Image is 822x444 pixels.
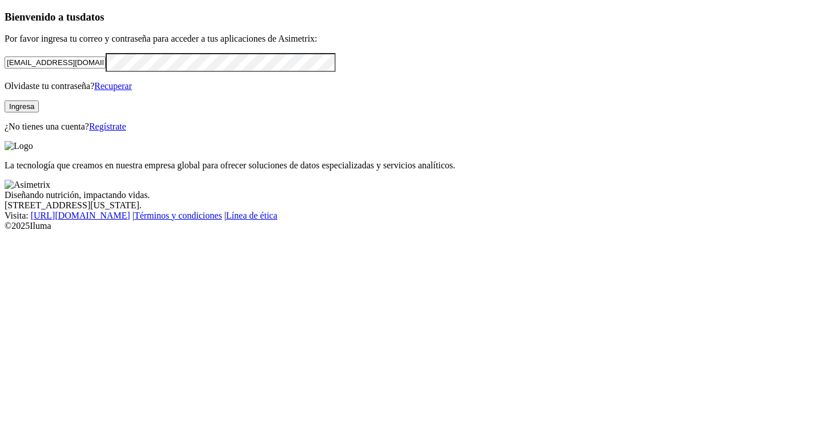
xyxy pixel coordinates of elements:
[5,56,106,68] input: Tu correo
[5,160,817,171] p: La tecnología que creamos en nuestra empresa global para ofrecer soluciones de datos especializad...
[5,141,33,151] img: Logo
[5,34,817,44] p: Por favor ingresa tu correo y contraseña para acceder a tus aplicaciones de Asimetrix:
[80,11,104,23] span: datos
[5,221,817,231] div: © 2025 Iluma
[5,180,50,190] img: Asimetrix
[226,211,277,220] a: Línea de ética
[31,211,130,220] a: [URL][DOMAIN_NAME]
[5,81,817,91] p: Olvidaste tu contraseña?
[5,122,817,132] p: ¿No tienes una cuenta?
[5,11,817,23] h3: Bienvenido a tus
[134,211,222,220] a: Términos y condiciones
[94,81,132,91] a: Recuperar
[89,122,126,131] a: Regístrate
[5,100,39,112] button: Ingresa
[5,211,817,221] div: Visita : | |
[5,200,817,211] div: [STREET_ADDRESS][US_STATE].
[5,190,817,200] div: Diseñando nutrición, impactando vidas.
